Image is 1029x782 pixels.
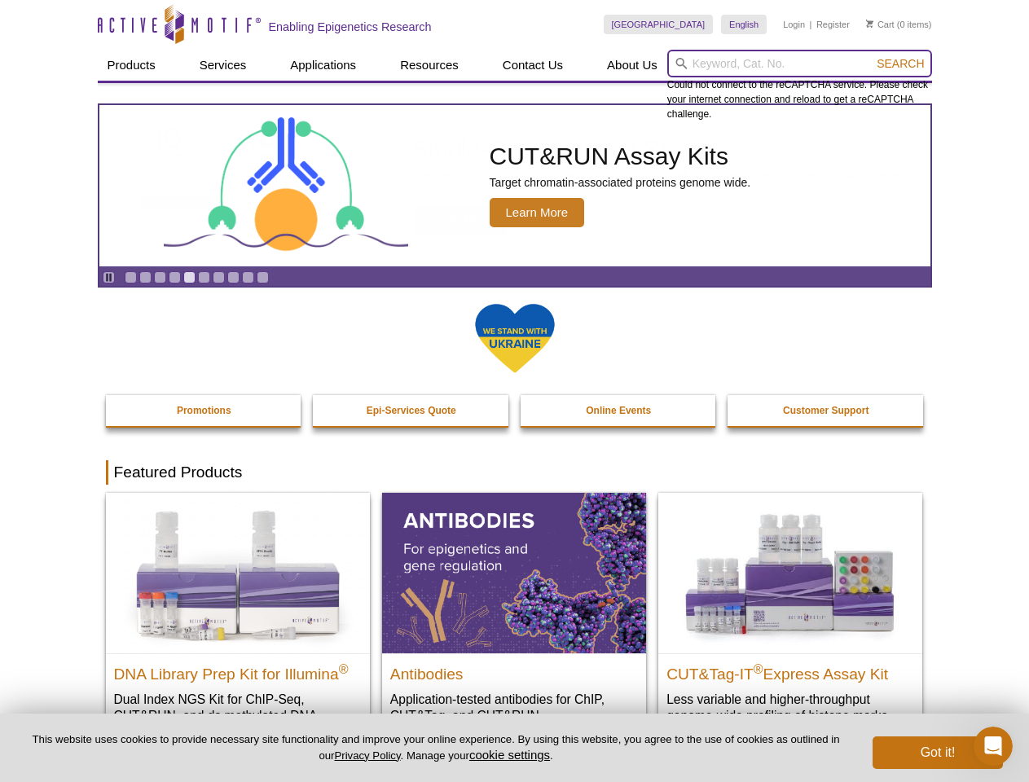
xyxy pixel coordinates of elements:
[666,691,914,724] p: Less variable and higher-throughput genome-wide profiling of histone marks​.
[721,15,767,34] a: English
[604,15,714,34] a: [GEOGRAPHIC_DATA]
[816,19,850,30] a: Register
[658,493,922,652] img: CUT&Tag-IT® Express Assay Kit
[469,748,550,762] button: cookie settings
[866,20,873,28] img: Your Cart
[390,50,468,81] a: Resources
[667,50,932,77] input: Keyword, Cat. No.
[227,271,240,283] a: Go to slide 8
[586,405,651,416] strong: Online Events
[382,493,646,740] a: All Antibodies Antibodies Application-tested antibodies for ChIP, CUT&Tag, and CUT&RUN.
[269,20,432,34] h2: Enabling Epigenetics Research
[390,658,638,683] h2: Antibodies
[783,405,868,416] strong: Customer Support
[728,395,925,426] a: Customer Support
[164,112,408,261] img: CUT&RUN Assay Kits
[382,493,646,652] img: All Antibodies
[103,271,115,283] a: Toggle autoplay
[658,493,922,740] a: CUT&Tag-IT® Express Assay Kit CUT&Tag-IT®Express Assay Kit Less variable and higher-throughput ge...
[99,105,930,266] article: CUT&RUN Assay Kits
[177,405,231,416] strong: Promotions
[106,493,370,756] a: DNA Library Prep Kit for Illumina DNA Library Prep Kit for Illumina® Dual Index NGS Kit for ChIP-...
[169,271,181,283] a: Go to slide 4
[106,460,924,485] h2: Featured Products
[390,691,638,724] p: Application-tested antibodies for ChIP, CUT&Tag, and CUT&RUN.
[257,271,269,283] a: Go to slide 10
[198,271,210,283] a: Go to slide 6
[521,395,718,426] a: Online Events
[242,271,254,283] a: Go to slide 9
[334,749,400,762] a: Privacy Policy
[190,50,257,81] a: Services
[810,15,812,34] li: |
[490,198,585,227] span: Learn More
[490,175,751,190] p: Target chromatin-associated proteins genome wide.
[98,50,165,81] a: Products
[106,493,370,652] img: DNA Library Prep Kit for Illumina
[877,57,924,70] span: Search
[339,661,349,675] sup: ®
[106,395,303,426] a: Promotions
[666,658,914,683] h2: CUT&Tag-IT Express Assay Kit
[154,271,166,283] a: Go to slide 3
[872,56,929,71] button: Search
[866,19,895,30] a: Cart
[114,691,362,740] p: Dual Index NGS Kit for ChIP-Seq, CUT&RUN, and ds methylated DNA assays.
[974,727,1013,766] iframe: Intercom live chat
[493,50,573,81] a: Contact Us
[866,15,932,34] li: (0 items)
[99,105,930,266] a: CUT&RUN Assay Kits CUT&RUN Assay Kits Target chromatin-associated proteins genome wide. Learn More
[125,271,137,283] a: Go to slide 1
[873,736,1003,769] button: Got it!
[490,144,751,169] h2: CUT&RUN Assay Kits
[280,50,366,81] a: Applications
[597,50,667,81] a: About Us
[754,661,763,675] sup: ®
[213,271,225,283] a: Go to slide 7
[139,271,152,283] a: Go to slide 2
[667,50,932,121] div: Could not connect to the reCAPTCHA service. Please check your internet connection and reload to g...
[183,271,196,283] a: Go to slide 5
[313,395,510,426] a: Epi-Services Quote
[474,302,556,375] img: We Stand With Ukraine
[26,732,846,763] p: This website uses cookies to provide necessary site functionality and improve your online experie...
[783,19,805,30] a: Login
[367,405,456,416] strong: Epi-Services Quote
[114,658,362,683] h2: DNA Library Prep Kit for Illumina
